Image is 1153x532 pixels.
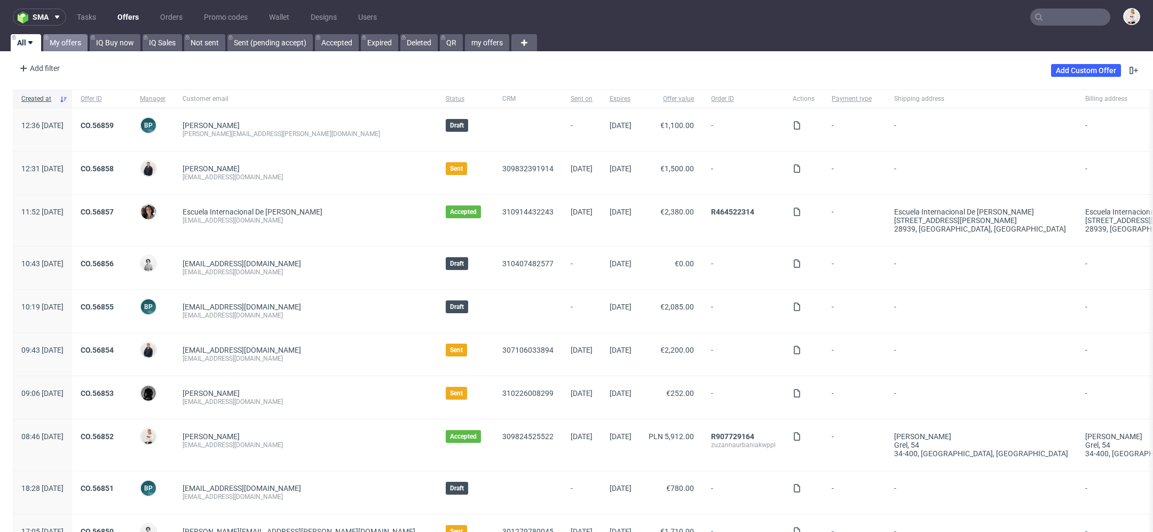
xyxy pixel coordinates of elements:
[711,389,776,406] span: -
[571,121,593,138] span: -
[502,164,554,173] a: 309832391914
[894,441,1068,449] div: Grel, 54
[660,346,694,354] span: €2,200.00
[70,9,102,26] a: Tasks
[141,299,156,314] figcaption: BP
[571,303,593,320] span: -
[450,121,464,130] span: Draft
[610,389,631,398] span: [DATE]
[571,346,593,354] span: [DATE]
[610,94,631,104] span: Expires
[571,432,593,441] span: [DATE]
[21,303,64,311] span: 10:19 [DATE]
[21,94,55,104] span: Created at
[894,94,1068,104] span: Shipping address
[141,204,156,219] img: Moreno Martinez Cristina
[81,303,114,311] a: CO.56855
[894,216,1068,225] div: [STREET_ADDRESS][PERSON_NAME]
[183,216,429,225] div: [EMAIL_ADDRESS][DOMAIN_NAME]
[450,259,464,268] span: Draft
[21,484,64,493] span: 18:28 [DATE]
[361,34,398,51] a: Expired
[33,13,49,21] span: sma
[571,164,593,173] span: [DATE]
[183,493,429,501] div: [EMAIL_ADDRESS][DOMAIN_NAME]
[610,484,631,493] span: [DATE]
[81,94,123,104] span: Offer ID
[571,208,593,216] span: [DATE]
[571,259,593,276] span: -
[141,481,156,496] figcaption: BP
[140,94,165,104] span: Manager
[304,9,343,26] a: Designs
[660,303,694,311] span: €2,085.00
[81,259,114,268] a: CO.56856
[183,389,240,398] a: [PERSON_NAME]
[660,164,694,173] span: €1,500.00
[81,164,114,173] a: CO.56858
[894,121,1068,138] span: -
[711,164,776,181] span: -
[21,259,64,268] span: 10:43 [DATE]
[81,346,114,354] a: CO.56854
[263,9,296,26] a: Wallet
[81,484,114,493] a: CO.56851
[502,259,554,268] a: 310407482577
[81,121,114,130] a: CO.56859
[894,346,1068,363] span: -
[143,34,182,51] a: IQ Sales
[21,389,64,398] span: 09:06 [DATE]
[15,60,62,77] div: Add filter
[43,34,88,51] a: My offers
[832,432,877,458] span: -
[183,441,429,449] div: [EMAIL_ADDRESS][DOMAIN_NAME]
[711,259,776,276] span: -
[450,432,477,441] span: Accepted
[894,225,1068,233] div: 28939, [GEOGRAPHIC_DATA] , [GEOGRAPHIC_DATA]
[183,130,429,138] div: [PERSON_NAME][EMAIL_ADDRESS][PERSON_NAME][DOMAIN_NAME]
[832,94,877,104] span: Payment type
[502,389,554,398] a: 310226008299
[610,164,631,173] span: [DATE]
[141,118,156,133] figcaption: BP
[183,311,429,320] div: [EMAIL_ADDRESS][DOMAIN_NAME]
[111,9,145,26] a: Offers
[832,121,877,138] span: -
[450,484,464,493] span: Draft
[450,208,477,216] span: Accepted
[711,441,776,449] div: zuzannaurbaniakwppl
[183,346,301,354] span: [EMAIL_ADDRESS][DOMAIN_NAME]
[183,164,240,173] a: [PERSON_NAME]
[711,484,776,501] span: -
[81,208,114,216] a: CO.56857
[183,432,240,441] a: [PERSON_NAME]
[894,484,1068,501] span: -
[711,303,776,320] span: -
[502,346,554,354] a: 307106033894
[352,9,383,26] a: Users
[450,303,464,311] span: Draft
[649,94,694,104] span: Offer value
[711,121,776,138] span: -
[183,303,301,311] a: [EMAIL_ADDRESS][DOMAIN_NAME]
[502,432,554,441] a: 309824525522
[465,34,509,51] a: my offers
[832,164,877,181] span: -
[711,432,754,441] a: R907729164
[894,259,1068,276] span: -
[894,389,1068,406] span: -
[832,303,877,320] span: -
[11,34,41,51] a: All
[1124,9,1139,24] img: Mari Fok
[502,208,554,216] a: 310914432243
[13,9,66,26] button: sma
[21,121,64,130] span: 12:36 [DATE]
[832,259,877,276] span: -
[21,346,64,354] span: 09:43 [DATE]
[571,94,593,104] span: Sent on
[183,354,429,363] div: [EMAIL_ADDRESS][DOMAIN_NAME]
[832,346,877,363] span: -
[198,9,254,26] a: Promo codes
[18,11,33,23] img: logo
[571,484,593,501] span: -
